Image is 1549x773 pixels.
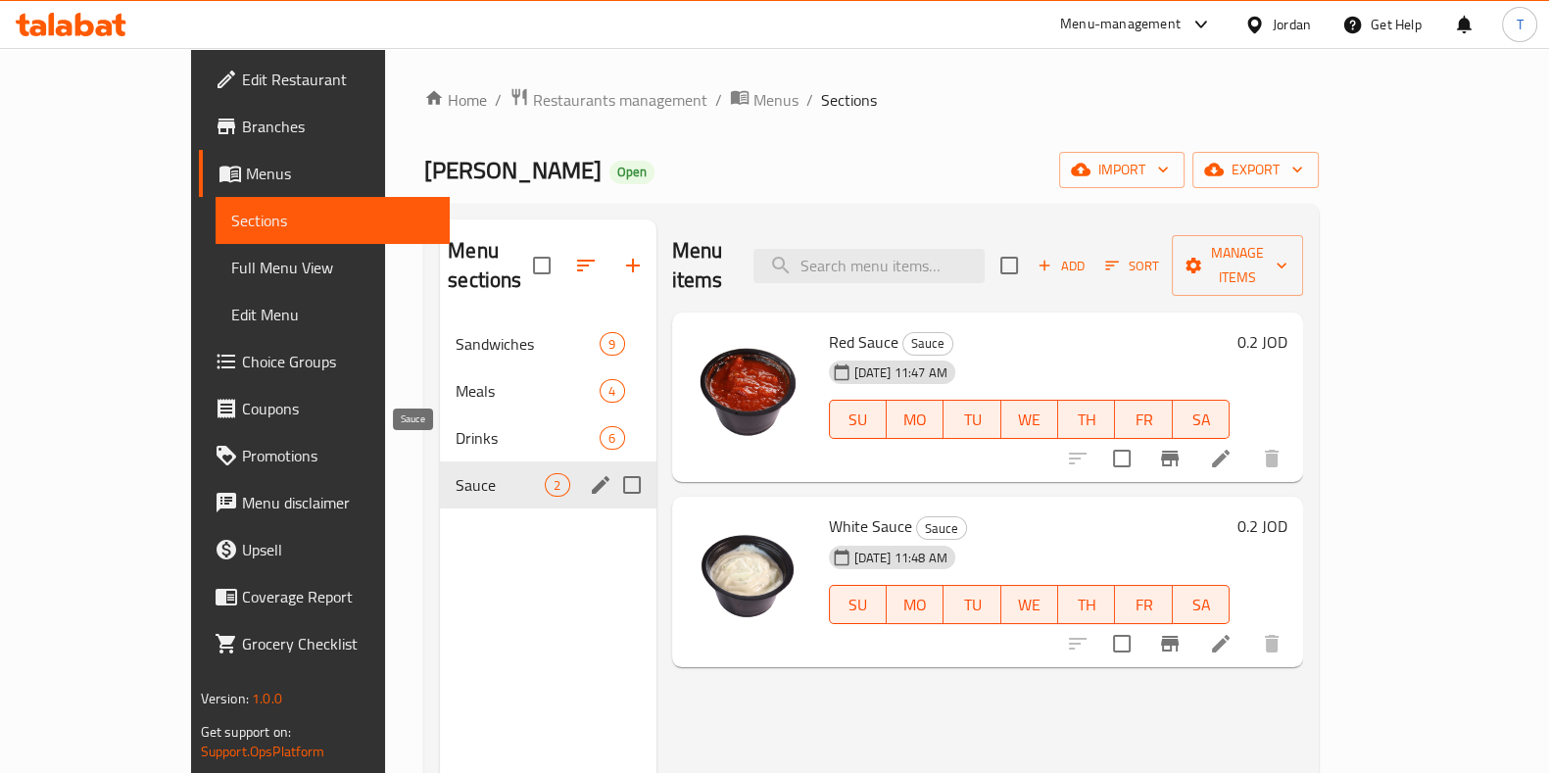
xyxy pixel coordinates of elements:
div: Sauce [902,332,953,356]
span: [DATE] 11:48 AM [847,549,955,567]
span: Sort [1105,255,1159,277]
span: 2 [546,476,568,495]
button: WE [1001,585,1058,624]
span: WE [1009,591,1050,619]
button: Add section [609,242,656,289]
span: Menus [753,88,799,112]
button: TH [1058,585,1115,624]
div: Open [609,161,654,184]
button: FR [1115,585,1172,624]
div: items [545,473,569,497]
span: Select to update [1101,438,1142,479]
span: SA [1181,406,1222,434]
span: FR [1123,591,1164,619]
span: Sort items [1092,251,1172,281]
a: Support.OpsPlatform [201,739,325,764]
span: 6 [601,429,623,448]
button: delete [1248,620,1295,667]
a: Full Menu View [216,244,450,291]
button: TU [944,400,1000,439]
span: Sauce [917,517,966,540]
button: WE [1001,400,1058,439]
a: Menu disclaimer [199,479,450,526]
a: Coverage Report [199,573,450,620]
div: Sandwiches9 [440,320,655,367]
span: Add [1035,255,1088,277]
a: Restaurants management [509,87,707,113]
span: SU [838,406,879,434]
div: items [600,332,624,356]
span: Select section [989,245,1030,286]
h2: Menu sections [448,236,532,295]
span: 9 [601,335,623,354]
button: MO [887,400,944,439]
a: Menus [730,87,799,113]
img: Red Sauce [688,328,813,454]
h2: Menu items [672,236,731,295]
a: Sections [216,197,450,244]
button: delete [1248,435,1295,482]
span: Select to update [1101,623,1142,664]
a: Grocery Checklist [199,620,450,667]
nav: breadcrumb [424,87,1319,113]
span: Version: [201,686,249,711]
span: Open [609,164,654,180]
button: Sort [1100,251,1164,281]
li: / [715,88,722,112]
span: FR [1123,406,1164,434]
span: MO [895,591,936,619]
li: / [806,88,813,112]
button: Add [1030,251,1092,281]
button: TU [944,585,1000,624]
button: SU [829,585,887,624]
button: SA [1173,585,1230,624]
span: Edit Restaurant [242,68,434,91]
button: edit [586,470,615,500]
span: [DATE] 11:47 AM [847,363,955,382]
a: Edit Menu [216,291,450,338]
span: Meals [456,379,600,403]
span: Edit Menu [231,303,434,326]
span: SA [1181,591,1222,619]
button: Branch-specific-item [1146,620,1193,667]
span: 1.0.0 [252,686,282,711]
div: Sandwiches [456,332,600,356]
span: TH [1066,406,1107,434]
span: WE [1009,406,1050,434]
img: White Sauce [688,512,813,638]
span: Select all sections [521,245,562,286]
span: SU [838,591,879,619]
div: Jordan [1273,14,1311,35]
span: Branches [242,115,434,138]
span: Manage items [1187,241,1287,290]
div: Sauce2edit [440,461,655,508]
nav: Menu sections [440,313,655,516]
a: Edit menu item [1209,447,1233,470]
div: Meals4 [440,367,655,414]
button: Branch-specific-item [1146,435,1193,482]
a: Home [424,88,487,112]
h6: 0.2 JOD [1237,512,1287,540]
h6: 0.2 JOD [1237,328,1287,356]
button: import [1059,152,1185,188]
span: Sauce [903,332,952,355]
a: Branches [199,103,450,150]
span: Sauce [456,473,545,497]
div: Drinks6 [440,414,655,461]
a: Menus [199,150,450,197]
span: Sections [231,209,434,232]
a: Promotions [199,432,450,479]
div: Sauce [916,516,967,540]
span: Upsell [242,538,434,561]
span: TU [951,591,992,619]
button: Manage items [1172,235,1303,296]
span: White Sauce [829,511,912,541]
span: Promotions [242,444,434,467]
span: Coverage Report [242,585,434,608]
div: Menu-management [1060,13,1181,36]
span: import [1075,158,1169,182]
span: Drinks [456,426,600,450]
span: Coupons [242,397,434,420]
span: MO [895,406,936,434]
